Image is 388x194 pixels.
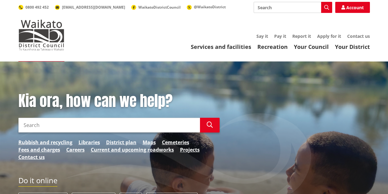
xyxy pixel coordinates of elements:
[254,2,332,13] input: Search input
[91,146,174,153] a: Current and upcoming roadworks
[62,5,125,10] span: [EMAIL_ADDRESS][DOMAIN_NAME]
[143,139,156,146] a: Maps
[18,153,45,161] a: Contact us
[257,43,288,50] a: Recreation
[106,139,136,146] a: District plan
[18,5,49,10] a: 0800 492 452
[18,20,64,50] img: Waikato District Council - Te Kaunihera aa Takiwaa o Waikato
[194,4,226,10] span: @WaikatoDistrict
[187,4,226,10] a: @WaikatoDistrict
[18,118,200,133] input: Search input
[66,146,85,153] a: Careers
[138,5,181,10] span: WaikatoDistrictCouncil
[18,139,72,146] a: Rubbish and recycling
[131,5,181,10] a: WaikatoDistrictCouncil
[191,43,251,50] a: Services and facilities
[335,43,370,50] a: Your District
[274,33,286,39] a: Pay it
[292,33,311,39] a: Report it
[18,176,57,187] h2: Do it online
[347,33,370,39] a: Contact us
[180,146,200,153] a: Projects
[335,2,370,13] a: Account
[317,33,341,39] a: Apply for it
[25,5,49,10] span: 0800 492 452
[162,139,189,146] a: Cemeteries
[294,43,329,50] a: Your Council
[79,139,100,146] a: Libraries
[55,5,125,10] a: [EMAIL_ADDRESS][DOMAIN_NAME]
[256,33,268,39] a: Say it
[18,146,60,153] a: Fees and charges
[18,92,220,110] h1: Kia ora, how can we help?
